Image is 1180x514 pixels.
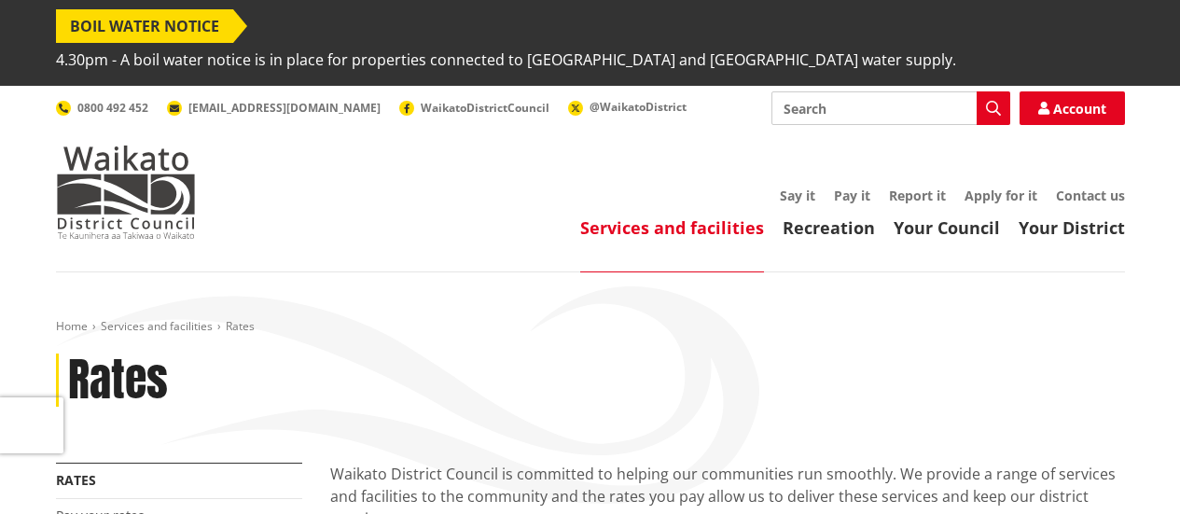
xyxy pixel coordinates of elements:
nav: breadcrumb [56,319,1125,335]
a: Services and facilities [580,216,764,239]
a: Services and facilities [101,318,213,334]
span: 4.30pm - A boil water notice is in place for properties connected to [GEOGRAPHIC_DATA] and [GEOGR... [56,43,956,76]
a: Say it [780,187,815,204]
a: Account [1020,91,1125,125]
a: @WaikatoDistrict [568,99,687,115]
span: Rates [226,318,255,334]
input: Search input [771,91,1010,125]
span: 0800 492 452 [77,100,148,116]
span: @WaikatoDistrict [590,99,687,115]
a: Pay it [834,187,870,204]
a: Home [56,318,88,334]
a: Report it [889,187,946,204]
a: WaikatoDistrictCouncil [399,100,549,116]
a: Your District [1019,216,1125,239]
a: Contact us [1056,187,1125,204]
span: WaikatoDistrictCouncil [421,100,549,116]
span: BOIL WATER NOTICE [56,9,233,43]
a: Apply for it [965,187,1037,204]
a: 0800 492 452 [56,100,148,116]
span: [EMAIL_ADDRESS][DOMAIN_NAME] [188,100,381,116]
img: Waikato District Council - Te Kaunihera aa Takiwaa o Waikato [56,146,196,239]
a: [EMAIL_ADDRESS][DOMAIN_NAME] [167,100,381,116]
h1: Rates [68,354,168,408]
a: Rates [56,471,96,489]
a: Recreation [783,216,875,239]
a: Your Council [894,216,1000,239]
